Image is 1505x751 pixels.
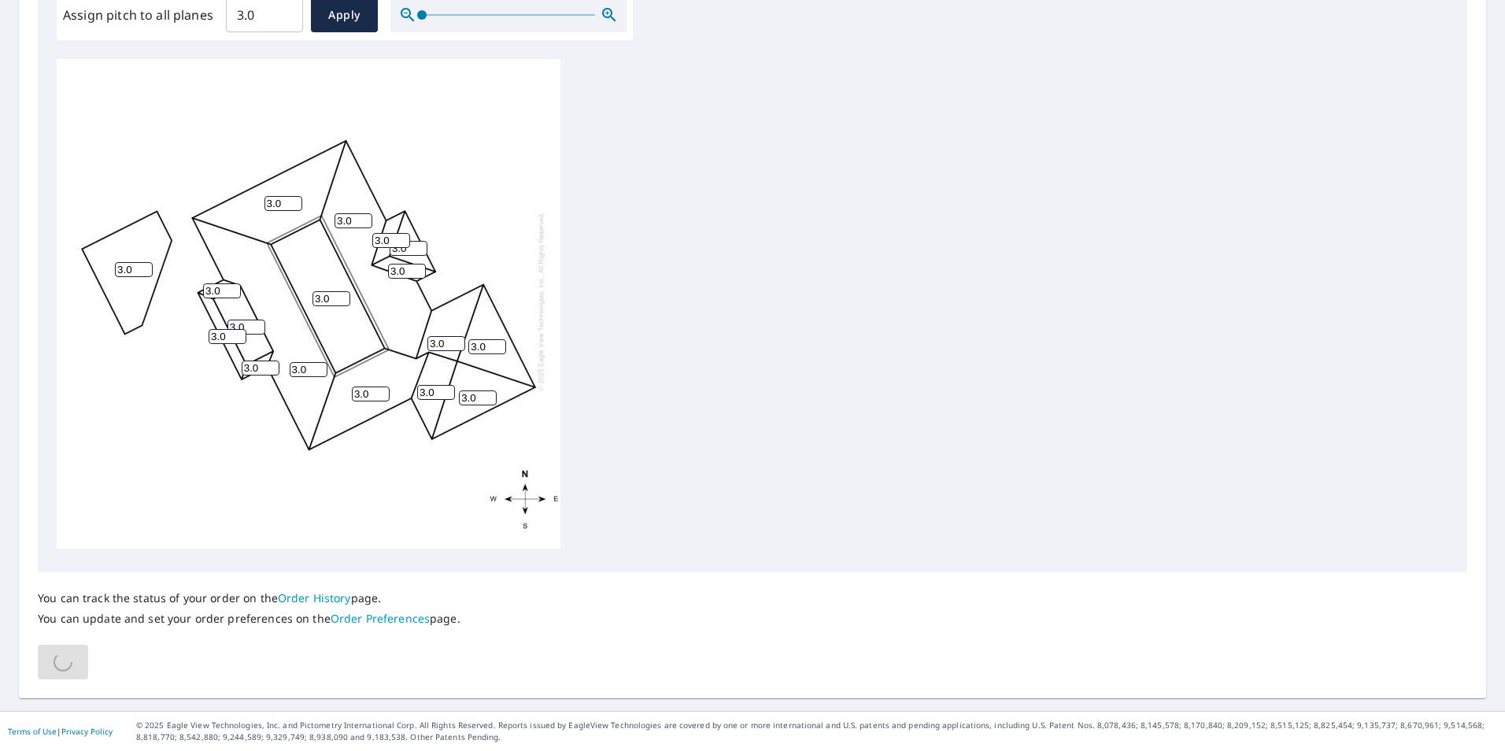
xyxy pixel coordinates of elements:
p: © 2025 Eagle View Technologies, Inc. and Pictometry International Corp. All Rights Reserved. Repo... [136,720,1497,743]
span: Apply [324,6,365,25]
p: | [8,727,113,736]
a: Order Preferences [331,611,430,626]
a: Order History [278,590,351,605]
label: Assign pitch to all planes [63,6,213,24]
a: Terms of Use [8,726,57,737]
p: You can update and set your order preferences on the page. [38,612,460,626]
a: Privacy Policy [61,726,113,737]
p: You can track the status of your order on the page. [38,591,460,605]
